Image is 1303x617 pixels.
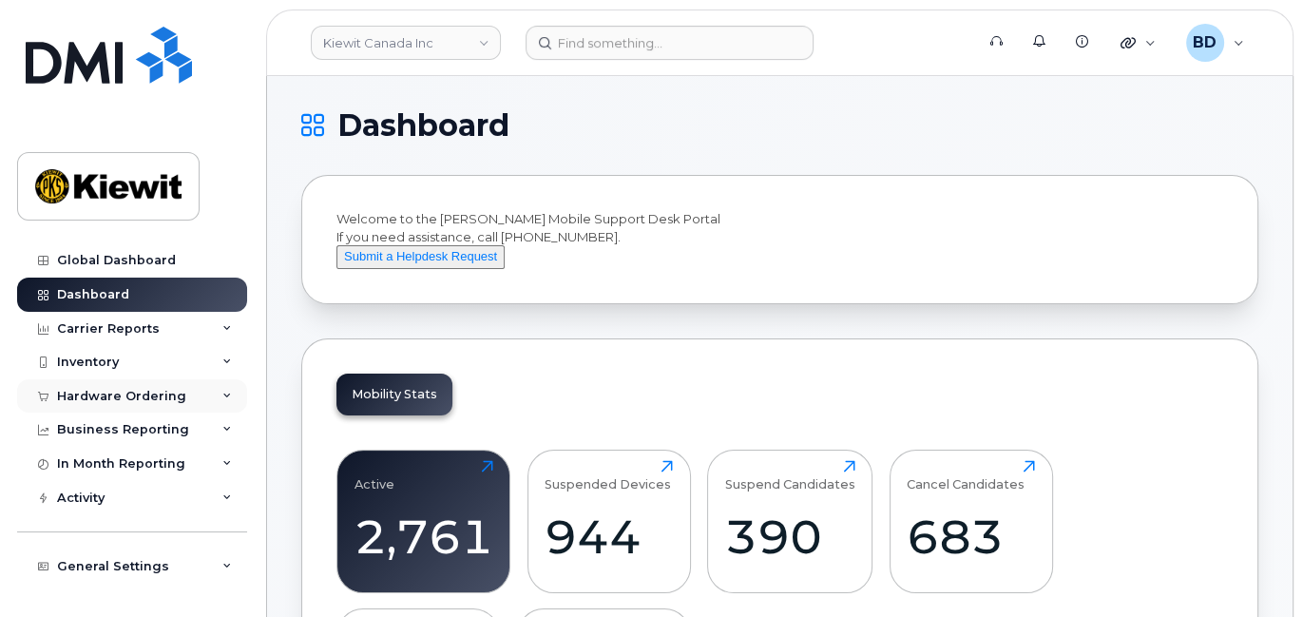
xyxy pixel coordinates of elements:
[725,460,855,582] a: Suspend Candidates390
[336,248,505,263] a: Submit a Helpdesk Request
[337,111,509,140] span: Dashboard
[725,460,855,492] div: Suspend Candidates
[545,509,673,565] div: 944
[354,509,493,565] div: 2,761
[907,460,1025,492] div: Cancel Candidates
[907,509,1035,565] div: 683
[545,460,673,582] a: Suspended Devices944
[545,460,671,492] div: Suspended Devices
[725,509,855,565] div: 390
[354,460,493,582] a: Active2,761
[336,245,505,269] button: Submit a Helpdesk Request
[354,460,394,492] div: Active
[1220,534,1289,603] iframe: Messenger Launcher
[336,210,1223,269] div: Welcome to the [PERSON_NAME] Mobile Support Desk Portal If you need assistance, call [PHONE_NUMBER].
[907,460,1035,582] a: Cancel Candidates683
